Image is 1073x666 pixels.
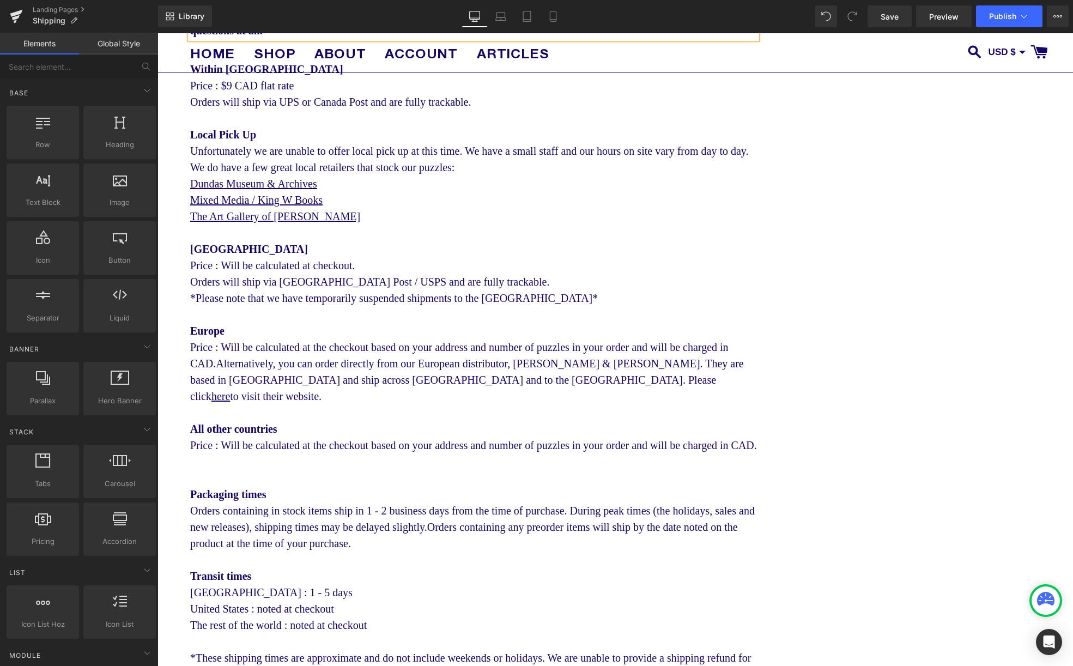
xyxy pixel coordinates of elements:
button: Undo [815,5,837,27]
a: Desktop [462,5,488,27]
span: Shipping [33,16,65,25]
button: More [1047,5,1069,27]
div: Price : Will be calculated at the checkout based on your address and number of puzzles in your or... [33,388,599,421]
div: Unfortunately we are unable to offer local pick up at this time. We have a small staff and our ho... [33,110,599,143]
span: Carousel [87,478,153,489]
strong: Europe [33,292,67,304]
span: Save [881,11,899,22]
span: Tabs [10,478,76,489]
button: Redo [841,5,863,27]
a: Mobile [540,5,566,27]
span: Accordion [87,536,153,547]
div: Price : $9 CAD flat rate Orders will ship via UPS or Canada Post and are fully trackable. [33,45,599,77]
span: Row [10,139,76,150]
span: Library [179,11,204,21]
span: Preview [929,11,959,22]
div: Price : Will be calculated at checkout. Orders will ship via [GEOGRAPHIC_DATA] Post / USPS and ar... [33,208,599,274]
span: Pricing [10,536,76,547]
span: Image [87,197,153,208]
span: Module [8,650,42,661]
span: List [8,567,27,578]
span: Icon List Hoz [10,619,76,630]
span: Heading [87,139,153,150]
div: Orders containing in stock items ship in 1 - 2 business days from the time of purchase. During pe... [33,470,599,519]
span: Text Block [10,197,76,208]
strong: Local Pick Up [33,96,99,108]
div: Open Intercom Messenger [1036,629,1062,655]
b: Transit times [33,537,94,549]
span: The rest of the world : noted at checkout [33,586,209,598]
button: Publish [976,5,1042,27]
b: Packaging times [33,456,108,468]
span: Orders containing any preorder items will ship by the date noted on the product at the time of yo... [33,488,580,517]
b: [GEOGRAPHIC_DATA] [33,210,150,222]
span: [GEOGRAPHIC_DATA] : 1 - 5 days [33,554,195,566]
a: Laptop [488,5,514,27]
a: New Library [158,5,212,27]
a: The Art Gallery of [PERSON_NAME] [33,178,203,190]
span: United States : noted at checkout [33,570,177,582]
span: Publish [989,12,1016,21]
b: Within [GEOGRAPHIC_DATA] [33,31,186,43]
a: Landing Pages [33,5,158,14]
span: Parallax [10,395,76,407]
span: Icon List [87,619,153,630]
div: *These shipping times are approximate and do not include weekends or holidays. We are unable to p... [33,617,599,650]
span: Button [87,255,153,266]
b: All other countries [33,390,120,402]
span: to visit their website. [72,358,164,370]
a: Global Style [79,33,158,55]
a: Mixed Media / King W Books [33,161,165,173]
a: Tablet [514,5,540,27]
span: Base [8,88,29,98]
span: Stack [8,427,35,437]
a: here [54,358,72,370]
span: Alternatively, you can order directly from our European distributor, [PERSON_NAME] & [PERSON_NAME... [33,325,586,370]
span: Hero Banner [87,395,153,407]
span: Separator [10,312,76,324]
span: Icon [10,255,76,266]
a: Preview [916,5,972,27]
span: Liquid [87,312,153,324]
span: Banner [8,344,40,354]
div: Price : Will be calculated at the checkout based on your address and number of puzzles in your or... [33,290,599,372]
a: Dundas Museum & Archives [33,145,160,157]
